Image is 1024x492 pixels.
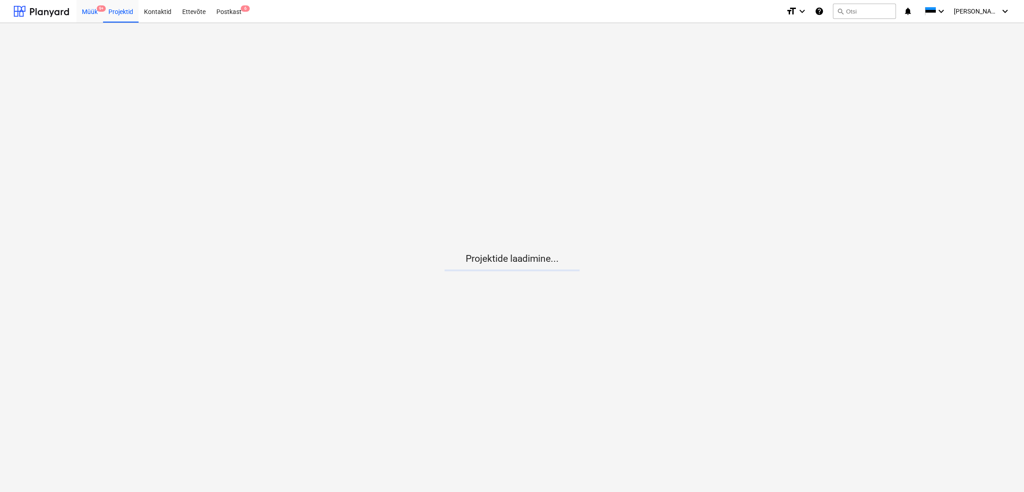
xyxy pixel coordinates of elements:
[936,6,947,17] i: keyboard_arrow_down
[954,8,999,15] span: [PERSON_NAME]
[837,8,844,15] span: search
[903,6,912,17] i: notifications
[833,4,896,19] button: Otsi
[786,6,797,17] i: format_size
[815,6,824,17] i: Abikeskus
[97,5,106,12] span: 9+
[241,5,250,12] span: 6
[797,6,808,17] i: keyboard_arrow_down
[1000,6,1011,17] i: keyboard_arrow_down
[445,253,579,265] p: Projektide laadimine...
